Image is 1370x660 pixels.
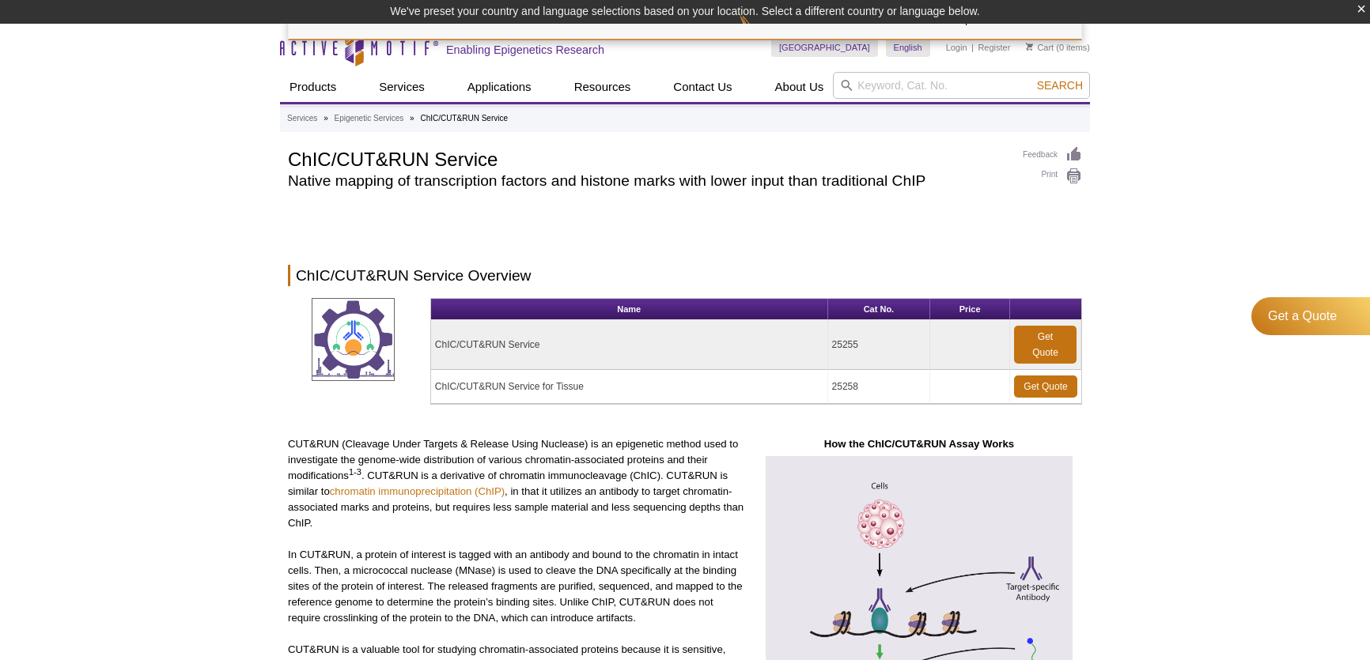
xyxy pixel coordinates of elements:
a: [GEOGRAPHIC_DATA] [771,38,878,57]
p: CUT&RUN (Cleavage Under Targets & Release Using Nuclease) is an epigenetic method used to investi... [288,436,744,531]
sup: 1-3 [349,467,361,477]
button: Search [1032,78,1088,92]
a: Get Quote [1014,375,1077,398]
li: ChIC/CUT&RUN Service [420,114,508,123]
h2: ChIC/CUT&RUN Service Overview [288,265,1082,286]
input: Keyword, Cat. No. [833,72,1090,99]
strong: How the ChIC/CUT&RUN Assay Works [824,438,1014,450]
a: Register [978,42,1010,53]
a: Cart [1026,42,1054,53]
a: Feedback [1023,146,1082,164]
a: Login [946,42,967,53]
li: | [971,38,974,57]
a: Get Quote [1014,326,1077,364]
h1: ChIC/CUT&RUN Service [288,146,1007,170]
a: Services [369,72,434,102]
td: ChIC/CUT&RUN Service [431,320,828,370]
a: Products [280,72,346,102]
a: Applications [458,72,541,102]
td: 25255 [828,320,931,370]
span: Search [1037,79,1083,92]
th: Price [930,299,1010,320]
a: chromatin immunoprecipitation (ChIP) [330,485,505,497]
img: ChIC/CUT&RUN Service [312,298,395,381]
th: Cat No. [828,299,931,320]
a: English [886,38,930,57]
p: In CUT&RUN, a protein of interest is tagged with an antibody and bound to the chromatin in intact... [288,547,744,626]
a: Resources [565,72,641,102]
a: Epigenetic Services [334,111,403,126]
li: (0 items) [1026,38,1090,57]
h2: Enabling Epigenetics Research [446,43,604,57]
li: » [410,114,414,123]
td: 25258 [828,370,931,404]
a: Get a Quote [1251,297,1370,335]
h2: Native mapping of transcription factors and histone marks with lower input than traditional ChIP [288,174,1007,188]
th: Name [431,299,828,320]
td: ChIC/CUT&RUN Service for Tissue [431,370,828,404]
a: About Us [766,72,834,102]
a: Contact Us [664,72,741,102]
img: Your Cart [1026,43,1033,51]
li: » [324,114,328,123]
img: Change Here [739,12,781,49]
a: Services [287,111,317,126]
a: Print [1023,168,1082,185]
